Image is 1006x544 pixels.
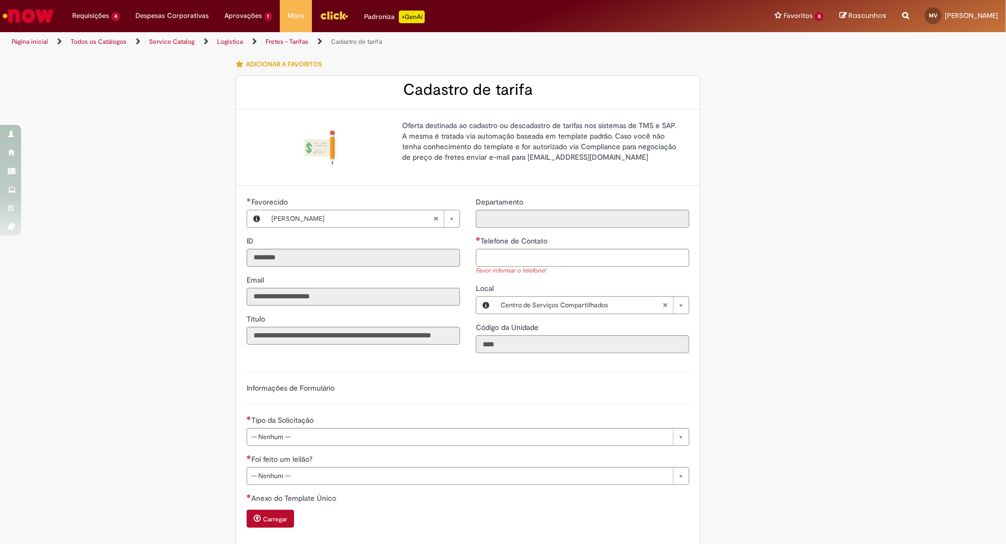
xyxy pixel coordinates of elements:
[136,11,209,21] span: Despesas Corporativas
[815,12,824,21] span: 8
[111,12,120,21] span: 4
[1,5,55,26] img: ServiceNow
[428,210,444,227] abbr: Limpar campo Favorecido
[12,37,48,46] a: Página inicial
[476,267,689,276] div: Favor informar o telefone!
[247,494,251,498] span: Necessários
[839,11,886,21] a: Rascunhos
[945,11,998,20] span: [PERSON_NAME]
[657,297,673,314] abbr: Limpar campo Local
[848,11,886,21] span: Rascunhos
[476,284,496,293] span: Local
[304,131,337,164] img: Cadastro de tarifa
[251,468,668,484] span: -- Nenhum --
[265,12,272,21] span: 1
[247,236,256,246] label: Somente leitura - ID
[263,515,287,523] small: Carregar
[331,37,382,46] a: Cadastro de tarifa
[247,81,689,99] h2: Cadastro de tarifa
[246,60,322,69] span: Adicionar a Favoritos
[247,510,294,528] button: Carregar anexo de Anexo do Template Único Required
[476,237,481,241] span: Necessários
[320,7,348,23] img: click_logo_yellow_360x200.png
[149,37,194,46] a: Service Catalog
[476,335,689,353] input: Código da Unidade
[288,11,304,21] span: More
[247,275,266,285] label: Somente leitura - Email
[236,53,328,75] button: Adicionar a Favoritos
[251,415,316,425] span: Tipo da Solicitação
[247,314,267,324] label: Somente leitura - Título
[271,210,433,227] span: [PERSON_NAME]
[8,32,663,52] ul: Trilhas de página
[266,210,460,227] a: [PERSON_NAME]Limpar campo Favorecido
[251,429,668,445] span: -- Nenhum --
[247,210,266,227] button: Favorecido, Visualizar este registro Mateus Marinho Vian
[481,236,550,246] span: Telefone de Contato
[251,454,315,464] span: Foi feito um leilão?
[929,12,937,19] span: MV
[217,37,243,46] a: Logistica
[71,37,126,46] a: Todos os Catálogos
[251,493,338,503] span: Anexo do Template Único
[476,210,689,228] input: Departamento
[247,416,251,420] span: Necessários
[247,249,460,267] input: ID
[399,11,425,23] p: +GenAi
[495,297,689,314] a: Centro de Serviços CompartilhadosLimpar campo Local
[476,249,689,267] input: Telefone de Contato
[476,322,541,333] label: Somente leitura - Código da Unidade
[266,37,308,46] a: Fretes - Tarifas
[247,455,251,459] span: Necessários
[72,11,109,21] span: Requisições
[402,120,681,162] p: Oferta destinada ao cadastro ou descadastro de tarifas nos sistemas de TMS e SAP. A mesma é trata...
[247,327,460,345] input: Título
[476,297,495,314] button: Local, Visualizar este registro Centro de Serviços Compartilhados
[251,197,290,207] span: Necessários - Favorecido
[247,288,460,306] input: Email
[476,197,525,207] label: Somente leitura - Departamento
[247,383,335,393] label: Informações de Formulário
[784,11,813,21] span: Favoritos
[247,198,251,202] span: Obrigatório Preenchido
[225,11,262,21] span: Aprovações
[501,297,662,314] span: Centro de Serviços Compartilhados
[364,11,425,23] div: Padroniza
